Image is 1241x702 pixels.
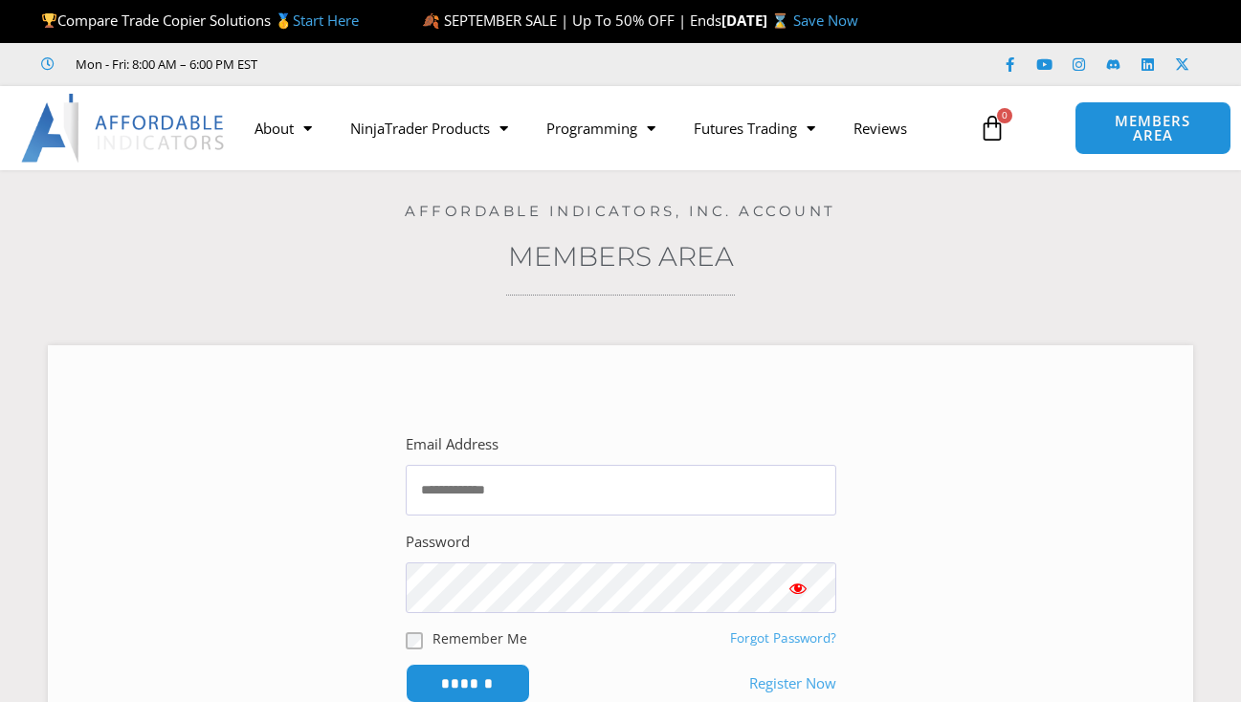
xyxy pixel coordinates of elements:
[406,529,470,556] label: Password
[235,106,967,150] nav: Menu
[721,11,793,30] strong: [DATE] ⌛
[508,240,734,273] a: Members Area
[422,11,721,30] span: 🍂 SEPTEMBER SALE | Up To 50% OFF | Ends
[71,53,257,76] span: Mon - Fri: 8:00 AM – 6:00 PM EST
[527,106,675,150] a: Programming
[235,106,331,150] a: About
[21,94,227,163] img: LogoAI | Affordable Indicators – NinjaTrader
[331,106,527,150] a: NinjaTrader Products
[1095,114,1211,143] span: MEMBERS AREA
[749,670,836,697] a: Register Now
[760,562,836,613] button: Show password
[675,106,834,150] a: Futures Trading
[284,55,571,74] iframe: Customer reviews powered by Trustpilot
[997,108,1012,123] span: 0
[42,13,56,28] img: 🏆
[834,106,926,150] a: Reviews
[730,629,836,647] a: Forgot Password?
[405,202,836,220] a: Affordable Indicators, Inc. Account
[1075,101,1231,155] a: MEMBERS AREA
[950,100,1034,156] a: 0
[432,628,527,648] label: Remember Me
[41,11,359,30] span: Compare Trade Copier Solutions 🥇
[793,11,858,30] a: Save Now
[293,11,359,30] a: Start Here
[406,431,499,458] label: Email Address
